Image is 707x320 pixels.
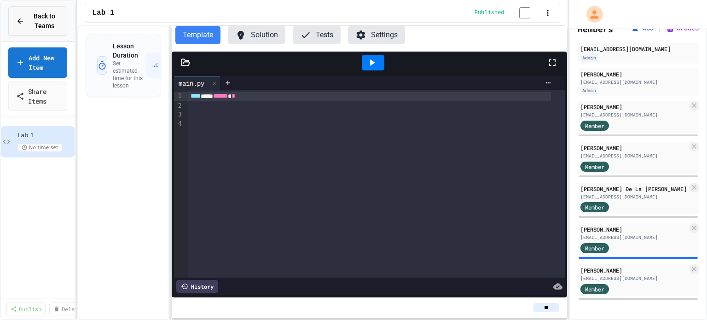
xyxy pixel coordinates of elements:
[8,6,67,36] button: Back to Teams
[577,4,605,25] div: My Account
[174,119,183,128] div: 4
[580,111,688,118] div: [EMAIL_ADDRESS][DOMAIN_NAME]
[293,26,341,44] button: Tests
[580,45,696,53] div: [EMAIL_ADDRESS][DOMAIN_NAME]
[580,144,688,152] div: [PERSON_NAME]
[113,41,146,60] h3: Lesson Duration
[228,26,285,44] button: Solution
[580,70,696,78] div: [PERSON_NAME]
[49,303,85,315] a: Delete
[585,244,604,252] span: Member
[508,7,541,18] input: publish toggle
[146,52,187,78] button: Set Time
[580,185,688,193] div: [PERSON_NAME] De La [PERSON_NAME]
[174,78,209,88] div: main.py
[580,79,696,86] div: [EMAIL_ADDRESS][DOMAIN_NAME]
[580,54,598,62] div: Admin
[17,132,73,140] span: Lab 1
[176,280,218,293] div: History
[578,23,613,35] h2: Members
[8,47,67,78] a: Add New Item
[585,163,604,171] span: Member
[475,9,504,17] span: Published
[174,110,183,119] div: 3
[174,101,183,111] div: 2
[580,266,688,274] div: [PERSON_NAME]
[17,143,63,152] span: No time set
[8,81,67,111] a: Share Items
[585,203,604,211] span: Member
[580,234,688,241] div: [EMAIL_ADDRESS][DOMAIN_NAME]
[585,122,604,130] span: Member
[475,7,541,18] div: Content is published and visible to students
[580,152,688,159] div: [EMAIL_ADDRESS][DOMAIN_NAME]
[580,275,688,282] div: [EMAIL_ADDRESS][DOMAIN_NAME]
[174,92,183,101] div: 1
[174,76,220,90] div: main.py
[348,26,405,44] button: Settings
[93,7,115,18] span: Lab 1
[113,60,146,89] p: Set estimated time for this lesson
[580,225,688,233] div: [PERSON_NAME]
[580,193,688,200] div: [EMAIL_ADDRESS][DOMAIN_NAME]
[585,285,604,293] span: Member
[580,103,688,111] div: [PERSON_NAME]
[30,12,59,31] span: Back to Teams
[175,26,220,44] button: Template
[6,303,46,315] a: Publish
[580,87,598,94] div: Admin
